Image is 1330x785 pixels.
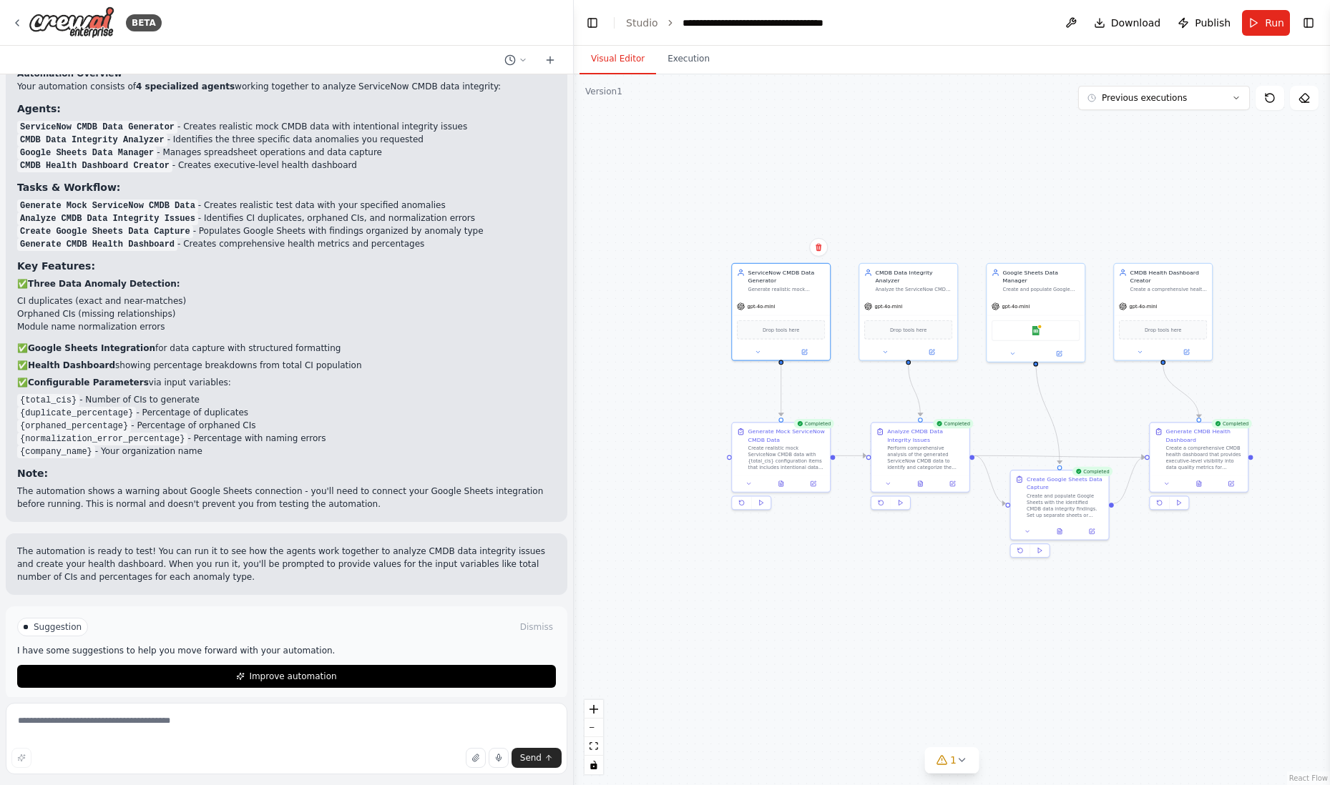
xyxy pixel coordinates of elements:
[17,225,193,238] code: Create Google Sheets Data Capture
[763,326,799,334] span: Drop tools here
[1003,286,1080,292] div: Create and populate Google Sheets with CMDB data integrity findings. Organize data anomalies into...
[585,86,622,97] div: Version 1
[17,407,136,420] code: {duplicate_percentage}
[1111,16,1161,30] span: Download
[1037,349,1082,358] button: Open in side panel
[904,479,937,488] button: View output
[34,621,82,633] span: Suggestion
[17,468,48,479] strong: Note:
[874,303,902,310] span: gpt-4o-mini
[17,134,167,147] code: CMDB Data Integrity Analyzer
[871,422,970,513] div: CompletedAnalyze CMDB Data Integrity IssuesPerform comprehensive analysis of the generated Servic...
[933,419,973,428] div: Completed
[859,263,958,361] div: CMDB Data Integrity AnalyzerAnalyze the ServiceNow CMDB data to identify three specific data anom...
[1159,365,1203,418] g: Edge from 1f933d68-9589-4b60-9bfa-a49078a618b6 to 78991f4d-926b-4588-98fa-a582e336bcec
[1166,445,1243,471] div: Create a comprehensive CMDB health dashboard that provides executive-level visibility into data q...
[11,748,31,768] button: Improve this prompt
[1172,10,1236,36] button: Publish
[136,82,235,92] strong: 4 specialized agents
[17,224,556,237] li: - Populates Google Sheets with findings organized by anomaly type
[1102,92,1187,104] span: Previous executions
[876,269,953,285] div: CMDB Data Integrity Analyzer
[731,422,831,513] div: CompletedGenerate Mock ServiceNow CMDB DataCreate realistic mock ServiceNow CMDB data with {total...
[1027,493,1104,518] div: Create and populate Google Sheets with the identified CMDB data integrity findings. Set up separa...
[582,13,602,33] button: Hide left sidebar
[1289,774,1328,782] a: React Flow attribution
[17,182,120,193] strong: Tasks & Workflow:
[1003,269,1080,285] div: Google Sheets Data Manager
[1145,326,1181,334] span: Drop tools here
[1078,527,1105,536] button: Open in side panel
[626,16,844,30] nav: breadcrumb
[1265,16,1284,30] span: Run
[17,199,198,212] code: Generate Mock ServiceNow CMDB Data
[17,419,556,432] li: - Percentage of orphaned CIs
[17,342,556,355] p: ✅ for data capture with structured formatting
[17,260,95,272] strong: Key Features:
[17,146,556,159] li: - Manages spreadsheet operations and data capture
[17,103,61,114] strong: Agents:
[17,406,556,419] li: - Percentage of duplicates
[799,479,826,488] button: Open in side panel
[793,419,833,428] div: Completed
[17,359,556,372] p: ✅ showing percentage breakdowns from total CI population
[499,51,533,69] button: Switch to previous chat
[1242,10,1290,36] button: Run
[835,452,866,460] g: Edge from bbfaaf16-653f-4141-90ed-023a9e87191b to 1c00c04b-13c0-498c-a90a-e6ba492dc804
[626,17,658,29] a: Studio
[1182,479,1216,488] button: View output
[580,44,656,74] button: Visual Editor
[986,263,1085,362] div: Google Sheets Data ManagerCreate and populate Google Sheets with CMDB data integrity findings. Or...
[17,307,556,320] li: Orphaned CIs (missing relationships)
[1088,10,1167,36] button: Download
[1299,13,1319,33] button: Show right sidebar
[17,80,556,93] p: Your automation consists of working together to analyze ServiceNow CMDB data integrity:
[1027,475,1104,491] div: Create Google Sheets Data Capture
[17,120,556,133] li: - Creates realistic mock CMDB data with intentional integrity issues
[17,237,556,250] li: - Creates comprehensive health metrics and percentages
[1113,263,1213,361] div: CMDB Health Dashboard CreatorCreate a comprehensive health dashboard showing the percentage break...
[1130,269,1208,285] div: CMDB Health Dashboard Creator
[809,238,828,257] button: Delete node
[28,377,149,387] strong: Configurable Parameters
[1195,16,1231,30] span: Publish
[28,360,115,370] strong: Health Dashboard
[585,719,603,737] button: zoom out
[1078,86,1250,110] button: Previous executions
[777,365,785,416] g: Edge from bc9283a5-dc80-444f-8458-9ec5ded61ce4 to bbfaaf16-653f-4141-90ed-023a9e87191b
[748,428,826,443] div: Generate Mock ServiceNow CMDB Data
[1149,422,1248,513] div: CompletedGenerate CMDB Health DashboardCreate a comprehensive CMDB health dashboard that provides...
[17,277,556,290] p: ✅
[17,393,556,406] li: - Number of CIs to generate
[748,286,826,292] div: Generate realistic mock ServiceNow CMDB data including configuration items (CIs) with intentional...
[489,748,509,768] button: Click to speak your automation idea
[1218,479,1245,488] button: Open in side panel
[887,445,964,471] div: Perform comprehensive analysis of the generated ServiceNow CMDB data to identify and categorize t...
[1010,470,1110,561] div: CompletedCreate Google Sheets Data CaptureCreate and populate Google Sheets with the identified C...
[17,238,177,251] code: Generate CMDB Health Dashboard
[17,376,556,389] p: ✅ via input variables:
[17,199,556,212] li: - Creates realistic test data with your specified anomalies
[17,394,79,407] code: {total_cis}
[1211,419,1251,428] div: Completed
[1072,467,1113,476] div: Completed
[748,445,826,471] div: Create realistic mock ServiceNow CMDB data with {total_cis} configuration items that includes int...
[1164,347,1209,357] button: Open in side panel
[585,700,603,774] div: React Flow controls
[1129,303,1157,310] span: gpt-4o-mini
[1032,358,1064,463] g: Edge from 5b668b4b-36c2-4de2-b21f-11549084ffe8 to 6f8a6770-af77-4a47-9673-d1efba87f8e2
[1166,428,1243,443] div: Generate CMDB Health Dashboard
[17,420,131,433] code: {orphaned_percentage}
[764,479,798,488] button: View output
[17,445,95,458] code: {company_name}
[17,212,556,224] li: - Identifies CI duplicates, orphaned CIs, and normalization errors
[656,44,721,74] button: Execution
[17,133,556,146] li: - Identifies the three specific data anomalies you requested
[939,479,966,488] button: Open in side panel
[904,365,924,416] g: Edge from f72252d1-2a33-454b-8ccf-024c0e3b74c6 to 1c00c04b-13c0-498c-a90a-e6ba492dc804
[17,159,556,172] li: - Creates executive-level health dashboard
[17,147,157,159] code: Google Sheets Data Manager
[466,748,486,768] button: Upload files
[28,343,155,353] strong: Google Sheets Integration
[539,51,562,69] button: Start a new chat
